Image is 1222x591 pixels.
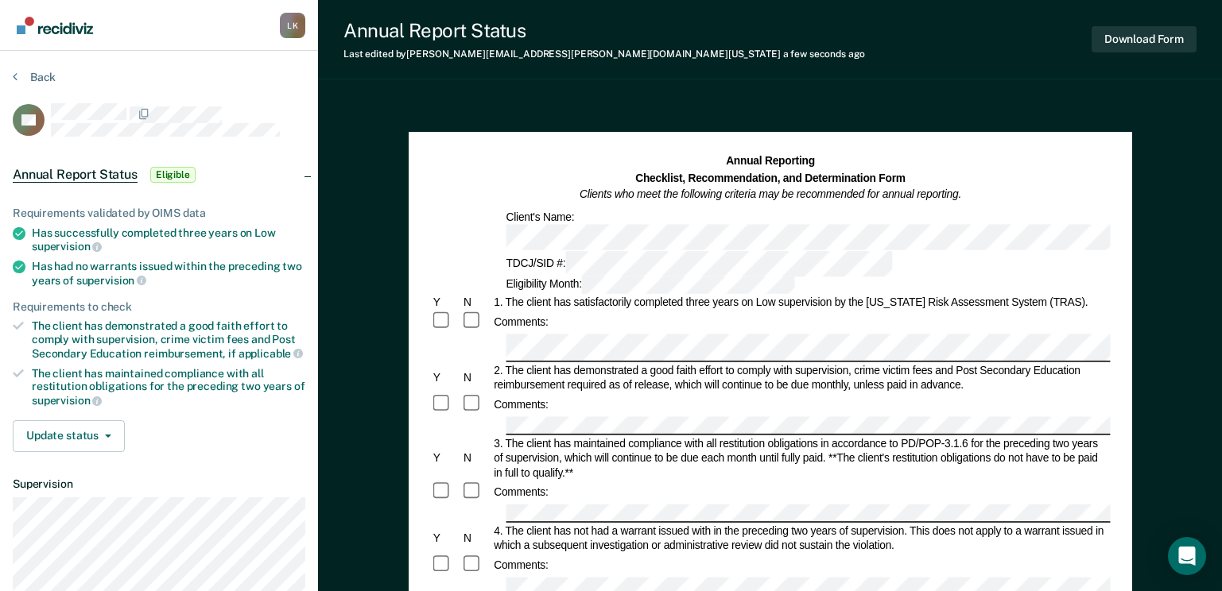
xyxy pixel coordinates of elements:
[32,260,305,287] div: Has had no warrants issued within the preceding two years of
[783,48,865,60] span: a few seconds ago
[461,451,491,465] div: N
[430,531,460,546] div: Y
[32,240,102,253] span: supervision
[13,167,138,183] span: Annual Report Status
[461,371,491,385] div: N
[13,300,305,314] div: Requirements to check
[280,13,305,38] button: Profile dropdown button
[491,364,1110,393] div: 2. The client has demonstrated a good faith effort to comply with supervision, crime victim fees ...
[17,17,93,34] img: Recidiviz
[150,167,196,183] span: Eligible
[491,558,550,573] div: Comments:
[503,277,797,294] div: Eligibility Month:
[430,451,460,465] div: Y
[13,477,305,491] dt: Supervision
[343,19,865,42] div: Annual Report Status
[461,531,491,546] div: N
[32,394,102,407] span: supervision
[461,295,491,310] div: N
[503,251,894,277] div: TDCJ/SID #:
[635,172,906,183] strong: Checklist, Recommendation, and Determination Form
[491,485,550,500] div: Comments:
[491,397,550,411] div: Comments:
[343,48,865,60] div: Last edited by [PERSON_NAME][EMAIL_ADDRESS][PERSON_NAME][DOMAIN_NAME][US_STATE]
[32,226,305,253] div: Has successfully completed three years on Low
[13,207,305,220] div: Requirements validated by OIMS data
[491,524,1110,554] div: 4. The client has not had a warrant issued with in the preceding two years of supervision. This d...
[280,13,305,38] div: L K
[430,371,460,385] div: Y
[726,155,815,167] strong: Annual Reporting
[1092,26,1197,52] button: Download Form
[491,295,1110,310] div: 1. The client has satisfactorily completed three years on Low supervision by the [US_STATE] Risk ...
[491,436,1110,480] div: 3. The client has maintained compliance with all restitution obligations in accordance to PD/POP-...
[76,274,146,287] span: supervision
[580,188,961,200] em: Clients who meet the following criteria may be recommended for annual reporting.
[1168,537,1206,575] div: Open Intercom Messenger
[13,420,125,452] button: Update status
[239,347,303,360] span: applicable
[13,70,56,84] button: Back
[32,319,305,360] div: The client has demonstrated a good faith effort to comply with supervision, crime victim fees and...
[32,367,305,408] div: The client has maintained compliance with all restitution obligations for the preceding two years of
[430,295,460,310] div: Y
[491,315,550,329] div: Comments:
